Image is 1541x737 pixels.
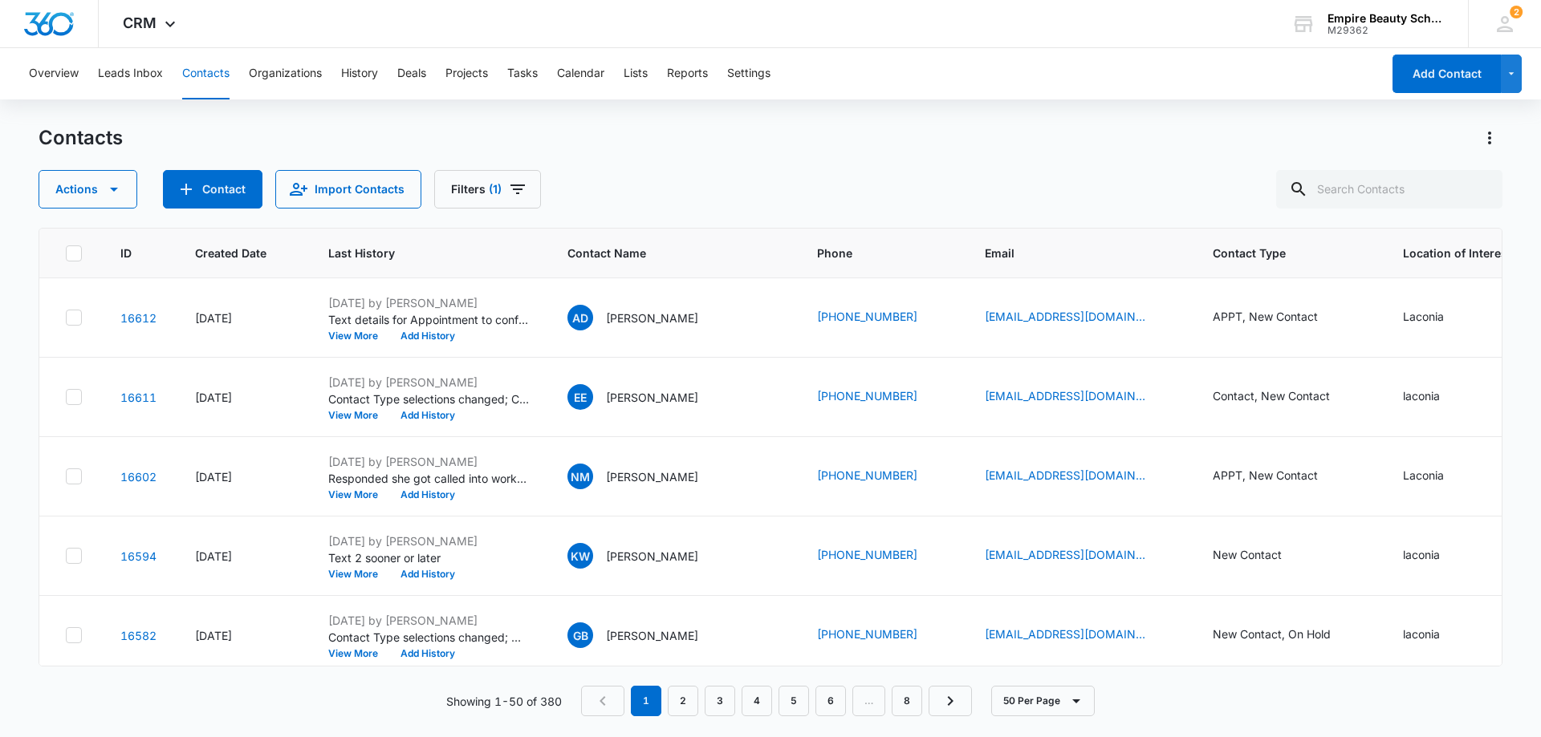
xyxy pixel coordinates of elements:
[1403,467,1444,484] div: Laconia
[1510,6,1523,18] span: 2
[163,170,262,209] button: Add Contact
[606,389,698,406] p: [PERSON_NAME]
[985,387,1174,407] div: Email - ellingerbeth@gmail.com - Select to Edit Field
[328,533,529,549] p: [DATE] by [PERSON_NAME]
[1328,25,1445,36] div: account id
[1403,308,1444,325] div: Laconia
[328,311,529,328] p: Text details for Appointment to confirm they will be there.
[328,294,529,311] p: [DATE] by [PERSON_NAME]
[985,308,1145,325] a: [EMAIL_ADDRESS][DOMAIN_NAME]
[389,331,466,341] button: Add History
[328,411,389,420] button: View More
[1213,467,1318,484] div: APPT, New Contact
[985,626,1174,645] div: Email - kevingina8083@gmail.com - Select to Edit Field
[606,468,698,485] p: [PERSON_NAME]
[1403,546,1440,563] div: laconia
[328,245,506,261] span: Last History
[123,14,157,31] span: CRM
[567,464,727,489] div: Contact Name - Natalie Marcoullier - Select to Edit Field
[182,48,230,99] button: Contacts
[742,686,772,716] a: Page 4
[567,464,593,489] span: NM
[434,170,541,209] button: Filters
[606,548,698,565] p: [PERSON_NAME]
[581,686,972,716] nav: Pagination
[1403,387,1440,404] div: laconia
[120,391,157,404] a: Navigate to contact details page for Elizabeth Ellinger
[817,308,917,325] a: [PHONE_NUMBER]
[817,546,917,563] a: [PHONE_NUMBER]
[815,686,846,716] a: Page 6
[328,549,529,566] p: Text 2 sooner or later
[328,331,389,341] button: View More
[195,548,290,565] div: [DATE]
[120,470,157,484] a: Navigate to contact details page for Natalie Marcoullier
[328,629,529,646] p: Contact Type selections changed; On Hold was added.
[1213,546,1311,565] div: Contact Type - New Contact - Select to Edit Field
[817,467,946,486] div: Phone - (603) 393-4105 - Select to Edit Field
[1328,12,1445,25] div: account name
[668,686,698,716] a: Page 2
[120,549,157,563] a: Navigate to contact details page for Kayla Wallen
[817,245,923,261] span: Phone
[120,311,157,325] a: Navigate to contact details page for Annabell Daniels
[892,686,922,716] a: Page 8
[985,467,1145,484] a: [EMAIL_ADDRESS][DOMAIN_NAME]
[1213,308,1318,325] div: APPT, New Contact
[929,686,972,716] a: Next Page
[1213,626,1331,642] div: New Contact, On Hold
[328,612,529,629] p: [DATE] by [PERSON_NAME]
[1213,467,1347,486] div: Contact Type - APPT, New Contact - Select to Edit Field
[1393,55,1501,93] button: Add Contact
[328,470,529,487] p: Responded she got called into work early and forgot appt, wanted 1pm [DATE] but no response after...
[567,543,593,569] span: KW
[389,411,466,420] button: Add History
[328,453,529,470] p: [DATE] by [PERSON_NAME]
[705,686,735,716] a: Page 3
[389,490,466,500] button: Add History
[667,48,708,99] button: Reports
[120,245,133,261] span: ID
[195,245,266,261] span: Created Date
[567,622,727,648] div: Contact Name - Gina Baxley - Select to Edit Field
[567,384,593,410] span: EE
[1213,546,1282,563] div: New Contact
[1403,546,1469,565] div: Location of Interest (for FB ad integration) - laconia - Select to Edit Field
[489,184,502,195] span: (1)
[1403,626,1440,642] div: laconia
[985,546,1145,563] a: [EMAIL_ADDRESS][DOMAIN_NAME]
[446,693,562,710] p: Showing 1-50 of 380
[985,245,1151,261] span: Email
[557,48,604,99] button: Calendar
[1403,467,1473,486] div: Location of Interest (for FB ad integration) - Laconia - Select to Edit Field
[39,170,137,209] button: Actions
[39,126,123,150] h1: Contacts
[1213,308,1347,327] div: Contact Type - APPT, New Contact - Select to Edit Field
[779,686,809,716] a: Page 5
[120,629,157,642] a: Navigate to contact details page for Gina Baxley
[195,310,290,326] div: [DATE]
[507,48,538,99] button: Tasks
[1213,387,1330,404] div: Contact, New Contact
[328,649,389,658] button: View More
[328,490,389,500] button: View More
[985,467,1174,486] div: Email - nmarcoullier001@gmail.com - Select to Edit Field
[328,391,529,407] p: Contact Type selections changed; Contact was added.
[624,48,648,99] button: Lists
[195,627,290,644] div: [DATE]
[195,468,290,485] div: [DATE]
[817,626,946,645] div: Phone - +16037941160 - Select to Edit Field
[328,374,529,391] p: [DATE] by [PERSON_NAME]
[606,310,698,326] p: [PERSON_NAME]
[567,622,593,648] span: GB
[567,245,755,261] span: Contact Name
[727,48,770,99] button: Settings
[567,543,727,569] div: Contact Name - Kayla Wallen - Select to Edit Field
[1403,626,1469,645] div: Location of Interest (for FB ad integration) - laconia - Select to Edit Field
[445,48,488,99] button: Projects
[275,170,421,209] button: Import Contacts
[567,305,727,330] div: Contact Name - Annabell Daniels - Select to Edit Field
[817,467,917,484] a: [PHONE_NUMBER]
[1477,125,1502,151] button: Actions
[991,686,1095,716] button: 50 Per Page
